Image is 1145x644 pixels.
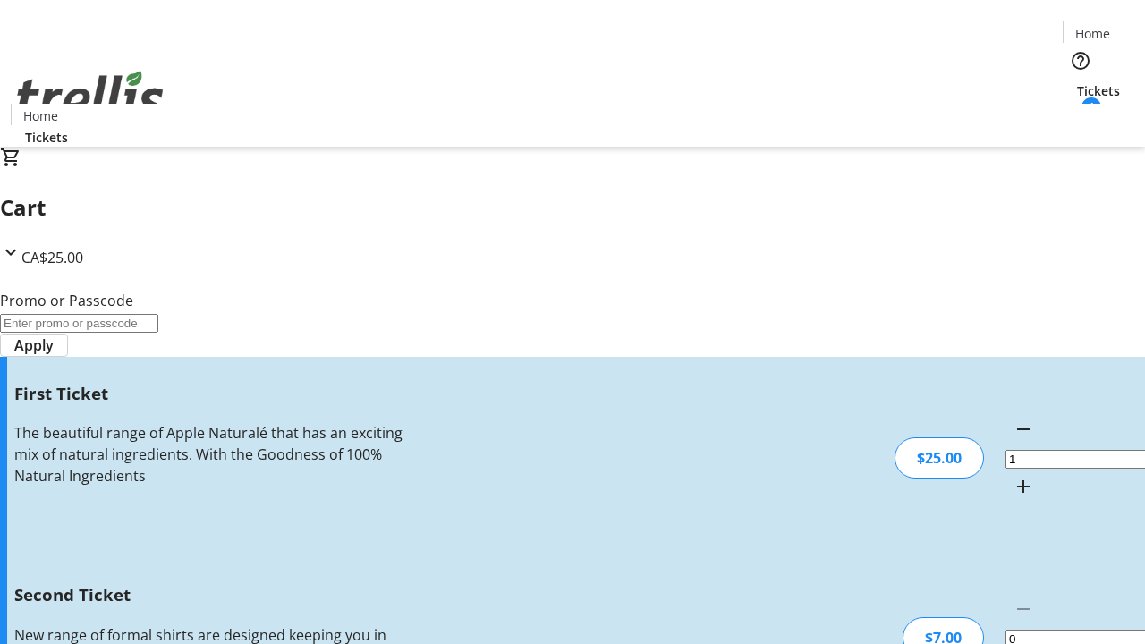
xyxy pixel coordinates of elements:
[1005,469,1041,504] button: Increment by one
[21,248,83,267] span: CA$25.00
[14,422,405,487] div: The beautiful range of Apple Naturalé that has an exciting mix of natural ingredients. With the G...
[12,106,69,125] a: Home
[11,128,82,147] a: Tickets
[1064,24,1121,43] a: Home
[14,381,405,406] h3: First Ticket
[1075,24,1110,43] span: Home
[1063,43,1098,79] button: Help
[25,128,68,147] span: Tickets
[1005,411,1041,447] button: Decrement by one
[14,335,54,356] span: Apply
[895,437,984,479] div: $25.00
[1077,81,1120,100] span: Tickets
[11,51,170,140] img: Orient E2E Organization VdKtsHugBu's Logo
[1063,81,1134,100] a: Tickets
[14,582,405,607] h3: Second Ticket
[23,106,58,125] span: Home
[1063,100,1098,136] button: Cart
